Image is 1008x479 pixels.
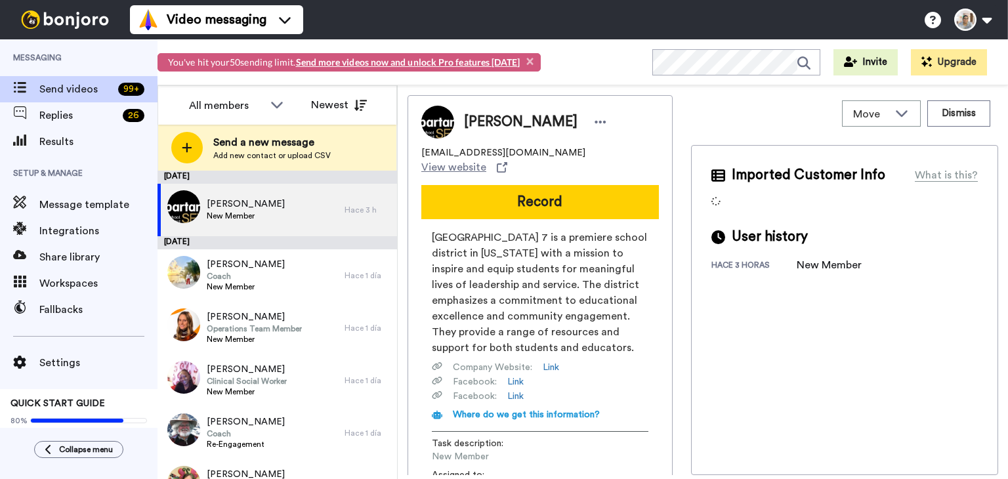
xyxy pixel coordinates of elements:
span: New Member [207,386,287,397]
div: Hace 1 día [345,428,390,438]
img: 6af8a2cb-da71-4582-b7e4-8af62146cfce.jpg [167,308,200,341]
span: Fallbacks [39,302,157,318]
span: Operations Team Member [207,323,302,334]
span: Coach [207,428,285,439]
img: ba9f48dd-9546-4815-a0e2-fb101aa46395.jpg [167,256,200,289]
span: Coach [207,271,285,281]
span: Facebook : [453,390,497,403]
span: [PERSON_NAME] [207,258,285,271]
span: Results [39,134,157,150]
a: View website [421,159,507,175]
span: You've hit your 50 sending limit. [168,56,520,68]
span: Company Website : [453,361,532,374]
span: Add new contact or upload CSV [213,150,331,161]
span: Re-Engagement [207,439,285,449]
span: Video messaging [167,10,266,29]
div: Hace 1 día [345,375,390,386]
div: Hace 1 día [345,323,390,333]
span: [EMAIL_ADDRESS][DOMAIN_NAME] [421,146,585,159]
img: bj-logo-header-white.svg [16,10,114,29]
img: 36a9683c-c44c-4dd0-bf63-577eb62490c8.jpg [167,361,200,394]
span: Integrations [39,223,157,239]
span: View website [421,159,486,175]
span: × [526,54,534,68]
span: Facebook : [453,375,497,388]
span: Send a new message [213,135,331,150]
div: New Member [797,257,862,273]
a: Link [543,361,559,374]
span: Move [853,106,889,122]
img: vm-color.svg [138,9,159,30]
button: Close [526,54,534,68]
span: [PERSON_NAME] [207,198,285,211]
button: Collapse menu [34,441,123,458]
span: Task description : [432,437,524,450]
span: New Member [207,281,285,292]
span: Message template [39,197,157,213]
button: Invite [833,49,898,75]
button: Upgrade [911,49,987,75]
span: Workspaces [39,276,157,291]
span: Collapse menu [59,444,113,455]
div: [DATE] [157,236,397,249]
span: New Member [432,450,556,463]
span: New Member [207,211,285,221]
img: Image of Heather Barton [421,106,454,138]
span: Clinical Social Worker [207,376,287,386]
span: QUICK START GUIDE [10,399,105,408]
span: Replies [39,108,117,123]
button: Newest [301,92,377,118]
span: Where do we get this information? [453,410,600,419]
span: Share library [39,249,157,265]
button: Dismiss [927,100,990,127]
div: Hace 3 h [345,205,390,215]
img: 72f94c7a-cdc7-40cb-9262-869602fee3fc.png [167,190,200,223]
a: Send more videos now and unlock Pro features [DATE] [296,56,520,68]
div: hace 3 horas [711,260,797,273]
div: Hace 1 día [345,270,390,281]
img: 8e16d83d-32b5-4067-ae58-573fb508d042.jpg [167,413,200,446]
a: Link [507,375,524,388]
span: New Member [207,334,302,344]
span: [PERSON_NAME] [207,415,285,428]
span: Send videos [39,81,113,97]
span: User history [732,227,808,247]
div: [DATE] [157,171,397,184]
span: [GEOGRAPHIC_DATA] 7 is a premiere school district in [US_STATE] with a mission to inspire and equ... [432,230,648,356]
div: All members [189,98,264,114]
span: Settings [39,355,157,371]
span: 80% [10,415,28,426]
span: Imported Customer Info [732,165,885,185]
button: Record [421,185,659,219]
div: 26 [123,109,144,122]
div: 99 + [118,83,144,96]
span: [PERSON_NAME] [464,112,577,132]
a: Link [507,390,524,403]
div: What is this? [915,167,978,183]
span: [PERSON_NAME] [207,363,287,376]
span: [PERSON_NAME] [207,310,302,323]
